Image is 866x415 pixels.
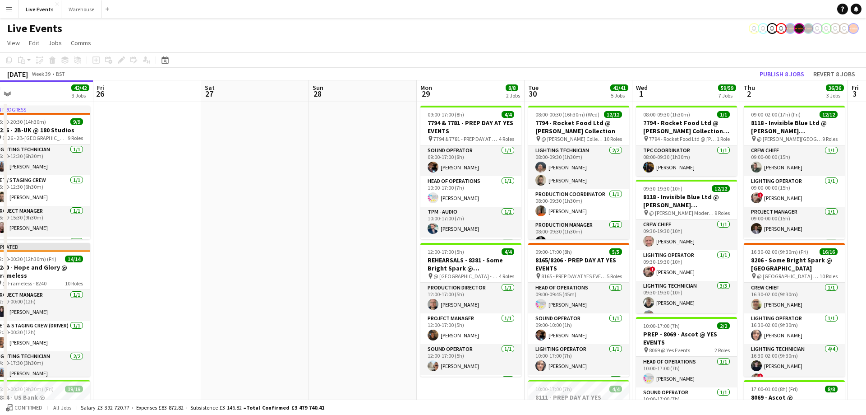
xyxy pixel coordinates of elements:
span: 42/42 [71,84,89,91]
div: 3 Jobs [72,92,89,99]
app-card-role: Head of Operations1/110:00-17:00 (7h)[PERSON_NAME] [636,357,737,387]
span: 4 Roles [499,273,514,280]
app-card-role: Lighting Operator1/109:00-00:00 (15h)![PERSON_NAME] [744,176,845,207]
span: 3 [850,89,859,99]
span: Total Confirmed £3 479 740.41 [246,404,324,411]
app-user-avatar: Eden Hopkins [776,23,787,34]
span: 5/5 [609,248,622,255]
app-user-avatar: Production Managers [794,23,805,34]
app-user-avatar: Production Managers [803,23,814,34]
h1: Live Events [7,22,62,35]
span: 10 Roles [820,273,838,280]
span: 16/16 [820,248,838,255]
app-card-role: Lighting Technician3/309:30-19:30 (10h)[PERSON_NAME][PERSON_NAME] [636,281,737,338]
span: 4 Roles [499,135,514,142]
app-card-role: Crew Chief1/109:00-00:00 (15h)[PERSON_NAME] [744,145,845,176]
app-card-role: Lighting Technician2/208:00-09:30 (1h30m)[PERSON_NAME][PERSON_NAME] [528,145,629,189]
app-job-card: 09:00-02:00 (17h) (Fri)12/128118 - Invisible Blue Ltd @ [PERSON_NAME][GEOGRAPHIC_DATA] @ [PERSON_... [744,106,845,239]
app-job-card: 12:00-17:00 (5h)4/4REHEARSALS - 8381 - Some Bright Spark @ [GEOGRAPHIC_DATA] @ [GEOGRAPHIC_DATA] ... [420,243,521,377]
button: Confirmed [5,403,44,413]
span: ! [758,373,763,379]
app-card-role: Lighting Operator1/110:00-17:00 (7h)[PERSON_NAME] [528,344,629,375]
button: Live Events [18,0,61,18]
app-card-role: TPM - AUDIO1/110:00-17:00 (7h)[PERSON_NAME] [420,207,521,238]
span: 10 Roles [65,280,83,287]
span: 1/1 [717,111,730,118]
span: 2 Roles [714,347,730,354]
button: Warehouse [61,0,102,18]
a: Jobs [45,37,65,49]
app-card-role: Sound Operator1/109:00-10:00 (1h)[PERSON_NAME] [528,313,629,344]
span: 7794 & 7781 - PREP DAY AT YES EVENTS [433,135,499,142]
app-job-card: 08:00-09:30 (1h30m)1/17794 - Rocket Food Ltd @ [PERSON_NAME] Collection - LOAD OUT 7794 - Rocket ... [636,106,737,176]
span: 9/9 [70,118,83,125]
app-card-role: Video Operator1/1 [420,238,521,268]
app-user-avatar: Ollie Rolfe [812,23,823,34]
span: 16:30-02:00 (9h30m) (Fri) [751,248,808,255]
div: 2 Jobs [506,92,520,99]
span: 9 Roles [714,210,730,216]
span: Comms [71,39,91,47]
span: View [7,39,20,47]
h3: PREP - 8069 - Ascot @ YES EVENTS [636,330,737,346]
app-card-role: Lighting Technician4/416:30-02:00 (9h30m)[PERSON_NAME]![PERSON_NAME] [744,344,845,414]
span: 14/14 [65,256,83,262]
div: Salary £3 392 720.77 + Expenses £83 872.82 + Subsistence £3 146.82 = [81,404,324,411]
div: 09:00-17:00 (8h)4/47794 & 7781 - PREP DAY AT YES EVENTS 7794 & 7781 - PREP DAY AT YES EVENTS4 Rol... [420,106,521,239]
h3: 7794 - Rocket Food Ltd @ [PERSON_NAME] Collection - LOAD OUT [636,119,737,135]
span: @ [PERSON_NAME] Modern - 8118 [649,210,714,216]
app-job-card: 08:00-00:30 (16h30m) (Wed)12/127794 - Rocket Food Ltd @ [PERSON_NAME] Collection @ [PERSON_NAME] ... [528,106,629,239]
span: Week 39 [30,70,52,77]
span: 4/4 [609,386,622,392]
h3: 8069 - Ascot @ [GEOGRAPHIC_DATA] [744,393,845,410]
button: Publish 8 jobs [756,68,808,80]
span: Sun [313,84,323,92]
span: 27 [203,89,215,99]
div: 09:00-17:00 (8h)5/58165/8206 - PREP DAY AT YES EVENTS 8165 - PREP DAY AT YES EVENTS5 RolesHead of... [528,243,629,377]
span: 28 [311,89,323,99]
span: 09:00-17:00 (8h) [428,111,464,118]
app-user-avatar: Technical Department [839,23,850,34]
span: 17:00-01:00 (8h) (Fri) [751,386,798,392]
span: 08:00-09:30 (1h30m) [643,111,690,118]
app-card-role: Lighting Operator1/109:30-19:30 (10h)![PERSON_NAME] [636,250,737,281]
h3: REHEARSALS - 8381 - Some Bright Spark @ [GEOGRAPHIC_DATA] [420,256,521,272]
app-user-avatar: Technical Department [830,23,841,34]
app-card-role: Production Director1/1 [528,375,629,406]
span: @ [GEOGRAPHIC_DATA] - 8206 [757,273,820,280]
span: @ [PERSON_NAME][GEOGRAPHIC_DATA] - 8118 [757,135,822,142]
span: 8226 - 2B-[GEOGRAPHIC_DATA] [2,135,68,141]
app-card-role: TPC Coordinator1/108:00-09:30 (1h30m)[PERSON_NAME] [636,145,737,176]
span: Sat [205,84,215,92]
app-job-card: 09:30-19:30 (10h)12/128118 - Invisible Blue Ltd @ [PERSON_NAME][GEOGRAPHIC_DATA] @ [PERSON_NAME] ... [636,180,737,313]
app-user-avatar: Technical Department [821,23,832,34]
span: Edit [29,39,39,47]
h3: 8118 - Invisible Blue Ltd @ [PERSON_NAME][GEOGRAPHIC_DATA] [744,119,845,135]
span: 09:30-19:30 (10h) [643,185,682,192]
app-card-role: Sound Technician1/1 [420,375,521,406]
h3: 8111 - PREP DAY AT YES EVENTS [528,393,629,410]
span: 2 [742,89,755,99]
span: 8/8 [506,84,518,91]
span: @ [PERSON_NAME] Collection - 7794 [541,135,604,142]
h3: 8118 - Invisible Blue Ltd @ [PERSON_NAME][GEOGRAPHIC_DATA] [636,193,737,209]
h3: 8165/8206 - PREP DAY AT YES EVENTS [528,256,629,272]
span: 12/12 [712,185,730,192]
a: View [4,37,23,49]
span: 10:00-17:00 (7h) [535,386,572,392]
span: 12/12 [604,111,622,118]
span: 8165 - PREP DAY AT YES EVENTS [541,273,607,280]
app-job-card: 16:30-02:00 (9h30m) (Fri)16/168206 - Some Bright Spark @ [GEOGRAPHIC_DATA] @ [GEOGRAPHIC_DATA] - ... [744,243,845,377]
app-user-avatar: Nadia Addada [767,23,778,34]
button: Revert 8 jobs [810,68,859,80]
span: 59/59 [718,84,736,91]
h3: 8206 - Some Bright Spark @ [GEOGRAPHIC_DATA] [744,256,845,272]
div: [DATE] [7,70,28,79]
div: BST [56,70,65,77]
app-card-role: Project Manager1/112:00-17:00 (5h)[PERSON_NAME] [420,313,521,344]
div: 7 Jobs [719,92,736,99]
h3: 7794 - Rocket Food Ltd @ [PERSON_NAME] Collection [528,119,629,135]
